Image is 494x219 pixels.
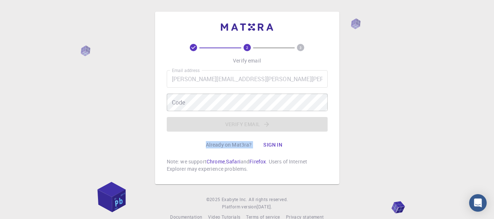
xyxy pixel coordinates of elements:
a: Firefox [249,158,266,165]
span: Exabyte Inc. [222,196,247,202]
span: Platform version [222,203,257,211]
a: Chrome [207,158,225,165]
p: Note: we support , and . Users of Internet Explorer may experience problems. [167,158,328,173]
text: 3 [299,45,302,50]
text: 2 [246,45,248,50]
label: Email address [172,67,200,73]
p: Verify email [233,57,261,64]
div: Open Intercom Messenger [469,194,487,212]
a: Exabyte Inc. [222,196,247,203]
p: Already on Mat3ra? [206,141,252,148]
button: Sign in [257,137,288,152]
span: © 2025 [206,196,222,203]
span: [DATE] . [257,204,272,209]
a: [DATE]. [257,203,272,211]
span: All rights reserved. [249,196,288,203]
a: Safari [226,158,241,165]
